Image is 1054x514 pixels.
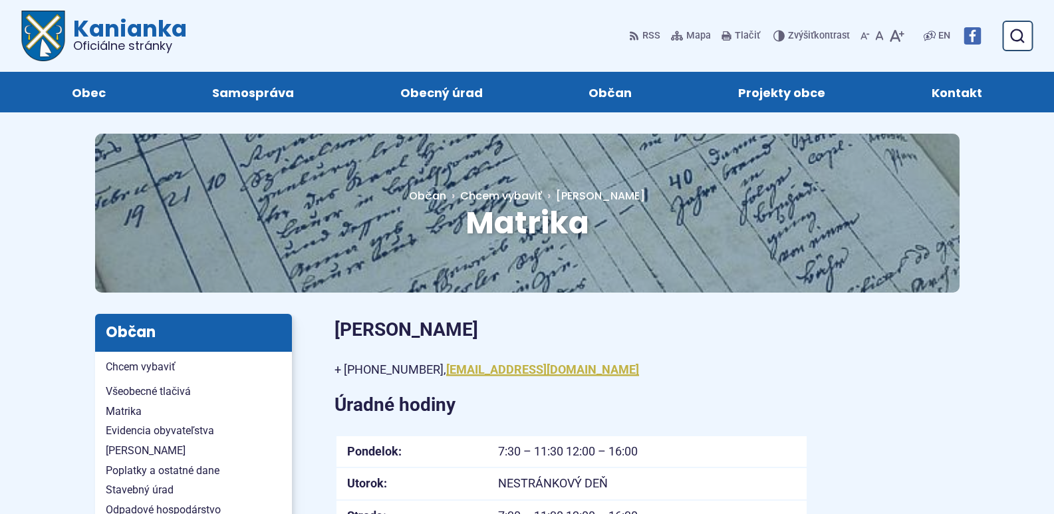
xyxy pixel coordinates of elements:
[465,201,589,244] span: Matrika
[686,28,711,44] span: Mapa
[589,72,632,112] span: Občan
[409,188,446,203] span: Občan
[542,188,645,203] a: [PERSON_NAME]
[106,382,281,402] span: Všeobecné tlačivá
[95,382,292,402] a: Všeobecné tlačivá
[32,72,146,112] a: Obec
[738,72,825,112] span: Projekty obce
[788,31,850,42] span: kontrast
[73,40,187,52] span: Oficiálne stránky
[858,22,872,50] button: Zmenšiť veľkosť písma
[932,72,982,112] span: Kontakt
[106,441,281,461] span: [PERSON_NAME]
[65,17,187,52] span: Kanianka
[549,72,672,112] a: Občan
[936,28,953,44] a: EN
[106,421,281,441] span: Evidencia obyvateľstva
[95,421,292,441] a: Evidencia obyvateľstva
[735,31,760,42] span: Tlačiť
[72,72,106,112] span: Obec
[773,22,853,50] button: Zvýšiťkontrast
[95,402,292,422] a: Matrika
[938,28,950,44] span: EN
[106,357,281,377] span: Chcem vybaviť
[460,188,542,203] a: Chcem vybaviť
[347,476,387,490] strong: Utorok:
[409,188,460,203] a: Občan
[95,441,292,461] a: [PERSON_NAME]
[172,72,334,112] a: Samospráva
[334,394,456,416] strong: Úradné hodiny
[106,461,281,481] span: Poplatky a ostatné dane
[347,444,402,458] strong: Pondelok:
[95,314,292,351] h3: Občan
[668,22,714,50] a: Mapa
[95,357,292,377] a: Chcem vybaviť
[892,72,1022,112] a: Kontakt
[487,467,807,500] td: NESTRÁNKOVÝ DEŇ
[95,461,292,481] a: Poplatky a ostatné dane
[556,188,645,203] span: [PERSON_NAME]
[629,22,663,50] a: RSS
[964,27,981,45] img: Prejsť na Facebook stránku
[487,436,807,468] td: 7:30 – 11:30 12:00 – 16:00
[106,402,281,422] span: Matrika
[400,72,483,112] span: Obecný úrad
[334,319,478,340] strong: [PERSON_NAME]
[95,480,292,500] a: Stavebný úrad
[21,11,187,61] a: Logo Kanianka, prejsť na domovskú stránku.
[212,72,294,112] span: Samospráva
[334,360,807,380] p: + [PHONE_NUMBER],
[698,72,865,112] a: Projekty obce
[106,480,281,500] span: Stavebný úrad
[788,30,814,41] span: Zvýšiť
[719,22,763,50] button: Tlačiť
[872,22,886,50] button: Nastaviť pôvodnú veľkosť písma
[642,28,660,44] span: RSS
[360,72,523,112] a: Obecný úrad
[886,22,907,50] button: Zväčšiť veľkosť písma
[21,11,65,61] img: Prejsť na domovskú stránku
[446,362,639,376] a: [EMAIL_ADDRESS][DOMAIN_NAME]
